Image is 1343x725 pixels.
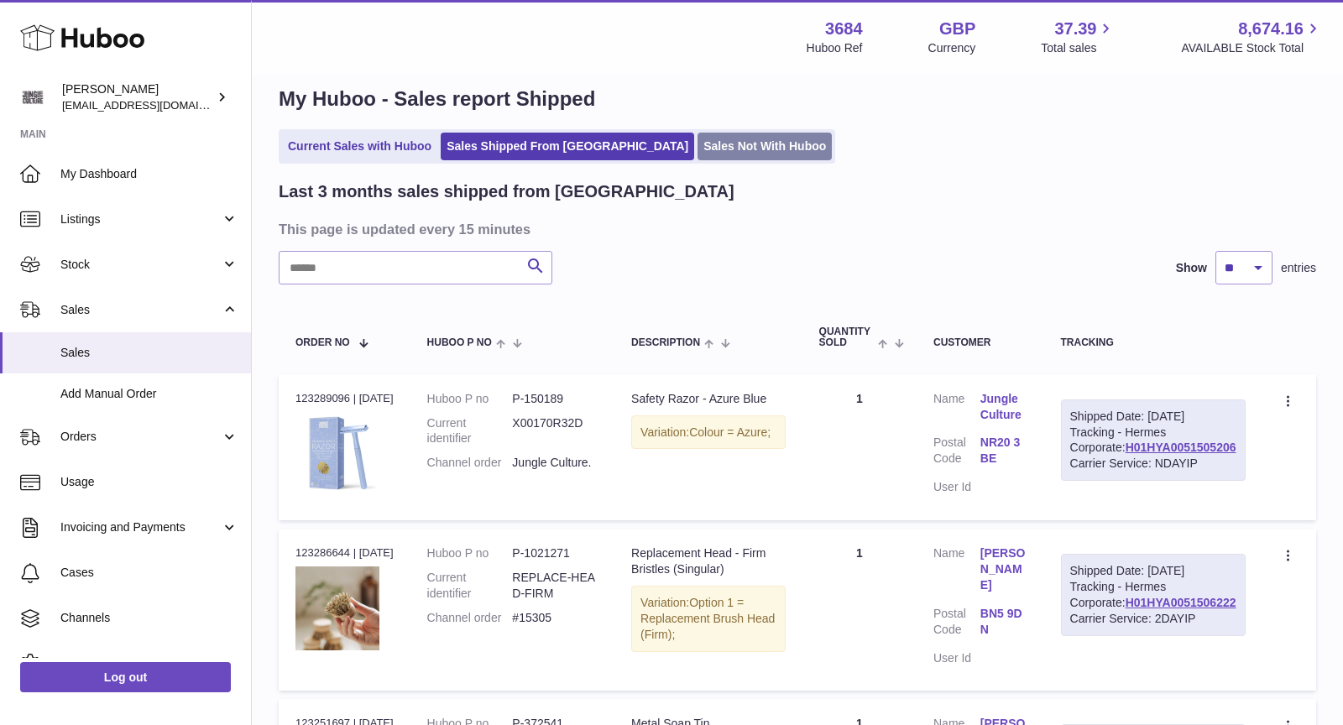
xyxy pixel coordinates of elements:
a: Sales Shipped From [GEOGRAPHIC_DATA] [441,133,694,160]
dd: X00170R32D [512,415,598,447]
span: Cases [60,565,238,581]
span: Quantity Sold [819,326,874,348]
div: Variation: [631,586,786,652]
span: 8,674.16 [1238,18,1304,40]
a: Log out [20,662,231,692]
dt: Postal Code [933,435,980,471]
span: Settings [60,655,238,671]
span: Usage [60,474,238,490]
strong: GBP [939,18,975,40]
div: Variation: [631,415,786,450]
span: 37.39 [1054,18,1096,40]
span: Colour = Azure; [689,425,771,439]
span: Option 1 = Replacement Brush Head (Firm); [640,596,775,641]
a: Jungle Culture [980,391,1027,423]
span: Channels [60,610,238,626]
span: [EMAIL_ADDRESS][DOMAIN_NAME] [62,98,247,112]
div: Tracking [1061,337,1246,348]
div: Customer [933,337,1027,348]
span: Listings [60,211,221,227]
a: [PERSON_NAME] [980,545,1027,593]
dt: Name [933,545,980,597]
span: My Dashboard [60,166,238,182]
dt: Huboo P no [427,391,513,407]
a: NR20 3BE [980,435,1027,467]
span: entries [1281,260,1316,276]
td: 1 [802,529,917,691]
div: 123289096 | [DATE] [295,391,394,406]
a: BN5 9DN [980,606,1027,638]
img: 36841692700030.png [295,411,379,495]
a: Current Sales with Huboo [282,133,437,160]
dt: Huboo P no [427,545,513,561]
dd: P-1021271 [512,545,598,561]
div: Carrier Service: 2DAYIP [1070,611,1236,627]
div: Tracking - Hermes Corporate: [1061,554,1246,636]
a: 8,674.16 AVAILABLE Stock Total [1181,18,1323,56]
a: Sales Not With Huboo [698,133,832,160]
span: Total sales [1041,40,1116,56]
dd: Jungle Culture. [512,455,598,471]
dt: Current identifier [427,415,513,447]
a: 37.39 Total sales [1041,18,1116,56]
h1: My Huboo - Sales report Shipped [279,86,1316,112]
h3: This page is updated every 15 minutes [279,220,1312,238]
dt: Name [933,391,980,427]
span: AVAILABLE Stock Total [1181,40,1323,56]
div: Currency [928,40,976,56]
div: [PERSON_NAME] [62,81,213,113]
a: H01HYA0051506222 [1126,596,1236,609]
h2: Last 3 months sales shipped from [GEOGRAPHIC_DATA] [279,180,734,203]
span: Description [631,337,700,348]
div: Shipped Date: [DATE] [1070,409,1236,425]
dt: User Id [933,650,980,666]
label: Show [1176,260,1207,276]
dt: Current identifier [427,570,513,602]
div: 123286644 | [DATE] [295,545,394,561]
span: Sales [60,345,238,361]
span: Orders [60,429,221,445]
a: H01HYA0051505206 [1126,441,1236,454]
span: Add Manual Order [60,386,238,402]
div: Carrier Service: NDAYIP [1070,456,1236,472]
span: Sales [60,302,221,318]
img: theinternationalventure@gmail.com [20,85,45,110]
div: Huboo Ref [807,40,863,56]
strong: 3684 [825,18,863,40]
span: Huboo P no [427,337,492,348]
div: Replacement Head - Firm Bristles (Singular) [631,545,786,577]
span: Order No [295,337,350,348]
td: 1 [802,374,917,520]
dd: P-150189 [512,391,598,407]
dt: User Id [933,479,980,495]
div: Safety Razor - Azure Blue [631,391,786,407]
div: Tracking - Hermes Corporate: [1061,399,1246,482]
img: 36841753437727.jpg [295,566,379,650]
dd: REPLACE-HEAD-FIRM [512,570,598,602]
dt: Channel order [427,610,513,626]
dt: Channel order [427,455,513,471]
span: Stock [60,257,221,273]
dd: #15305 [512,610,598,626]
dt: Postal Code [933,606,980,642]
span: Invoicing and Payments [60,519,221,535]
div: Shipped Date: [DATE] [1070,563,1236,579]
